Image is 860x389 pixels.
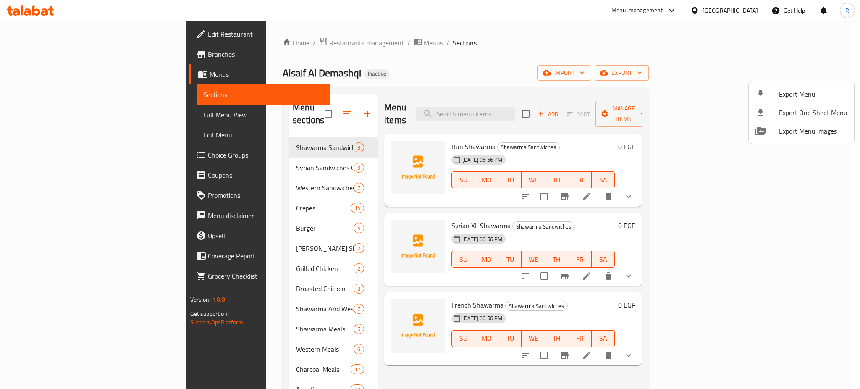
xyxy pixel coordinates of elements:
li: Export Menu images [749,122,854,140]
li: Export menu items [749,85,854,103]
span: Export Menu images [779,126,847,136]
span: Export Menu [779,89,847,99]
span: Export One Sheet Menu [779,108,847,118]
li: Export one sheet menu items [749,103,854,122]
